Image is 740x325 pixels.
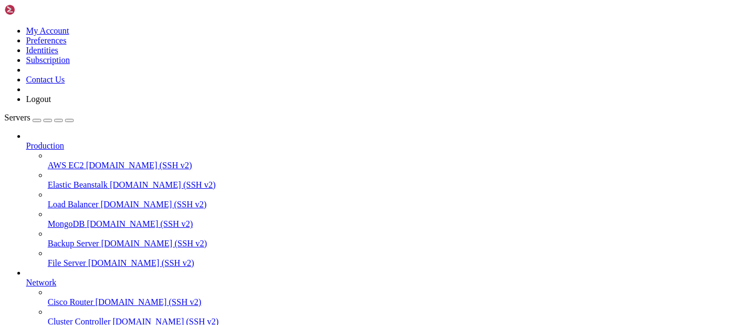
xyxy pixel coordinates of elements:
a: Cisco Router [DOMAIN_NAME] (SSH v2) [48,297,736,307]
span: File Server [48,258,86,267]
a: File Server [DOMAIN_NAME] (SSH v2) [48,258,736,268]
a: Load Balancer [DOMAIN_NAME] (SSH v2) [48,200,736,209]
span: [DOMAIN_NAME] (SSH v2) [88,258,194,267]
a: Elastic Beanstalk [DOMAIN_NAME] (SSH v2) [48,180,736,190]
a: AWS EC2 [DOMAIN_NAME] (SSH v2) [48,161,736,170]
span: Cisco Router [48,297,93,307]
a: Network [26,278,736,288]
span: [DOMAIN_NAME] (SSH v2) [87,219,193,228]
a: Identities [26,46,59,55]
span: Production [26,141,64,150]
span: Load Balancer [48,200,99,209]
span: Servers [4,113,30,122]
span: Elastic Beanstalk [48,180,108,189]
li: Load Balancer [DOMAIN_NAME] (SSH v2) [48,190,736,209]
span: Network [26,278,56,287]
span: [DOMAIN_NAME] (SSH v2) [101,200,207,209]
span: [DOMAIN_NAME] (SSH v2) [86,161,192,170]
li: File Server [DOMAIN_NAME] (SSH v2) [48,248,736,268]
a: Logout [26,94,51,104]
span: [DOMAIN_NAME] (SSH v2) [95,297,202,307]
a: My Account [26,26,69,35]
a: Contact Us [26,75,65,84]
li: Backup Server [DOMAIN_NAME] (SSH v2) [48,229,736,248]
span: [DOMAIN_NAME] (SSH v2) [110,180,216,189]
img: Shellngn [4,4,67,15]
span: [DOMAIN_NAME] (SSH v2) [101,239,207,248]
a: MongoDB [DOMAIN_NAME] (SSH v2) [48,219,736,229]
li: Elastic Beanstalk [DOMAIN_NAME] (SSH v2) [48,170,736,190]
a: Preferences [26,36,67,45]
li: AWS EC2 [DOMAIN_NAME] (SSH v2) [48,151,736,170]
a: Subscription [26,55,70,65]
span: Backup Server [48,239,99,248]
li: Cisco Router [DOMAIN_NAME] (SSH v2) [48,288,736,307]
a: Backup Server [DOMAIN_NAME] (SSH v2) [48,239,736,248]
span: AWS EC2 [48,161,84,170]
li: MongoDB [DOMAIN_NAME] (SSH v2) [48,209,736,229]
span: MongoDB [48,219,85,228]
li: Production [26,131,736,268]
a: Production [26,141,736,151]
a: Servers [4,113,74,122]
